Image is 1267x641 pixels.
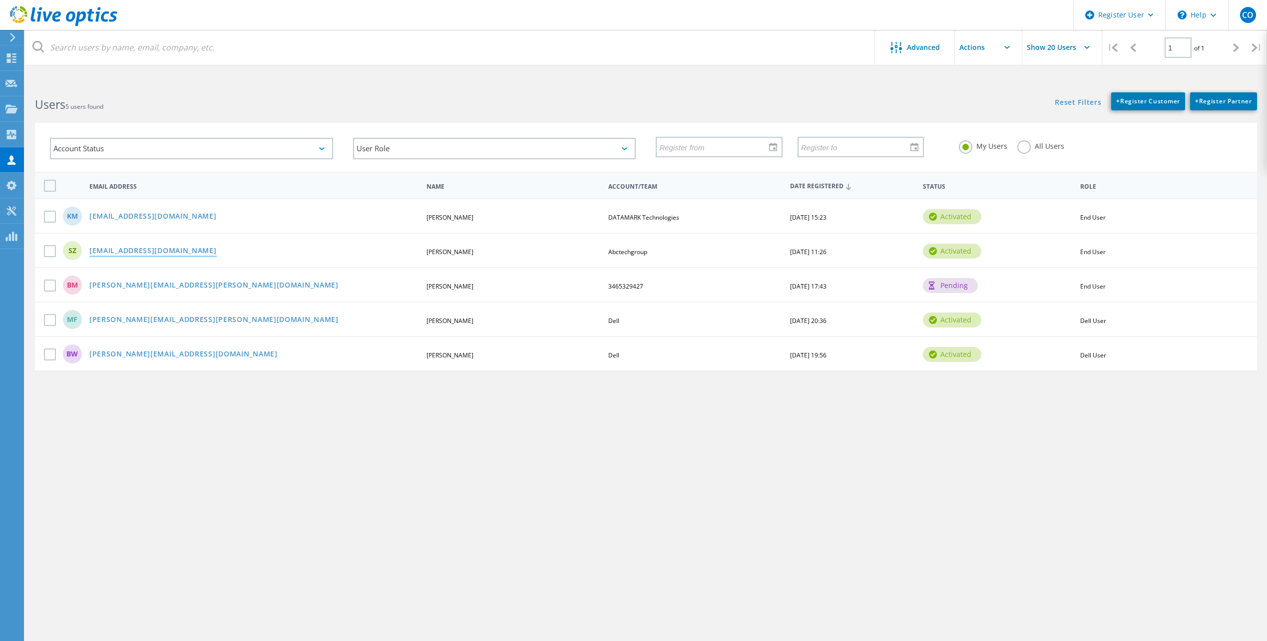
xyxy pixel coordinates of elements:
[1195,97,1252,105] span: Register Partner
[790,213,827,222] span: [DATE] 15:23
[89,213,217,221] a: [EMAIL_ADDRESS][DOMAIN_NAME]
[1080,282,1106,291] span: End User
[426,351,473,359] span: [PERSON_NAME]
[89,282,339,290] a: [PERSON_NAME][EMAIL_ADDRESS][PERSON_NAME][DOMAIN_NAME]
[790,282,827,291] span: [DATE] 17:43
[790,317,827,325] span: [DATE] 20:36
[799,137,916,156] input: Register to
[1116,97,1120,105] b: +
[608,282,643,291] span: 3465329427
[89,247,217,256] a: [EMAIL_ADDRESS][DOMAIN_NAME]
[657,137,774,156] input: Register from
[608,213,679,222] span: DATAMARK Technologies
[923,278,978,293] div: pending
[790,183,914,190] span: Date Registered
[1247,30,1267,65] div: |
[1080,317,1106,325] span: Dell User
[50,138,333,159] div: Account Status
[1102,30,1123,65] div: |
[923,209,981,224] div: activated
[790,351,827,359] span: [DATE] 19:56
[1194,44,1205,52] span: of 1
[1242,11,1254,19] span: CO
[10,21,117,28] a: Live Optics Dashboard
[1178,10,1187,19] svg: \n
[923,184,1072,190] span: Status
[1116,97,1180,105] span: Register Customer
[67,316,77,323] span: MF
[1195,97,1199,105] b: +
[67,282,78,289] span: BM
[1017,140,1064,150] label: All Users
[67,213,78,220] span: KM
[426,282,473,291] span: [PERSON_NAME]
[923,244,981,259] div: activated
[89,316,339,324] a: [PERSON_NAME][EMAIL_ADDRESS][PERSON_NAME][DOMAIN_NAME]
[608,248,647,256] span: Abctechgroup
[426,317,473,325] span: [PERSON_NAME]
[1190,92,1257,110] a: +Register Partner
[608,184,782,190] span: Account/Team
[608,351,619,359] span: Dell
[608,317,619,325] span: Dell
[1111,92,1185,110] a: +Register Customer
[1080,184,1242,190] span: Role
[790,248,827,256] span: [DATE] 11:26
[89,184,418,190] span: Email Address
[923,347,981,362] div: activated
[426,248,473,256] span: [PERSON_NAME]
[426,184,600,190] span: Name
[1080,351,1106,359] span: Dell User
[89,350,278,359] a: [PERSON_NAME][EMAIL_ADDRESS][DOMAIN_NAME]
[353,138,636,159] div: User Role
[65,102,103,111] span: 5 users found
[426,213,473,222] span: [PERSON_NAME]
[68,247,76,254] span: SZ
[923,313,981,327] div: activated
[66,350,78,357] span: BW
[1055,99,1101,107] a: Reset Filters
[1080,248,1106,256] span: End User
[25,30,875,65] input: Search users by name, email, company, etc.
[35,96,65,112] b: Users
[959,140,1007,150] label: My Users
[1080,213,1106,222] span: End User
[907,44,940,51] span: Advanced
